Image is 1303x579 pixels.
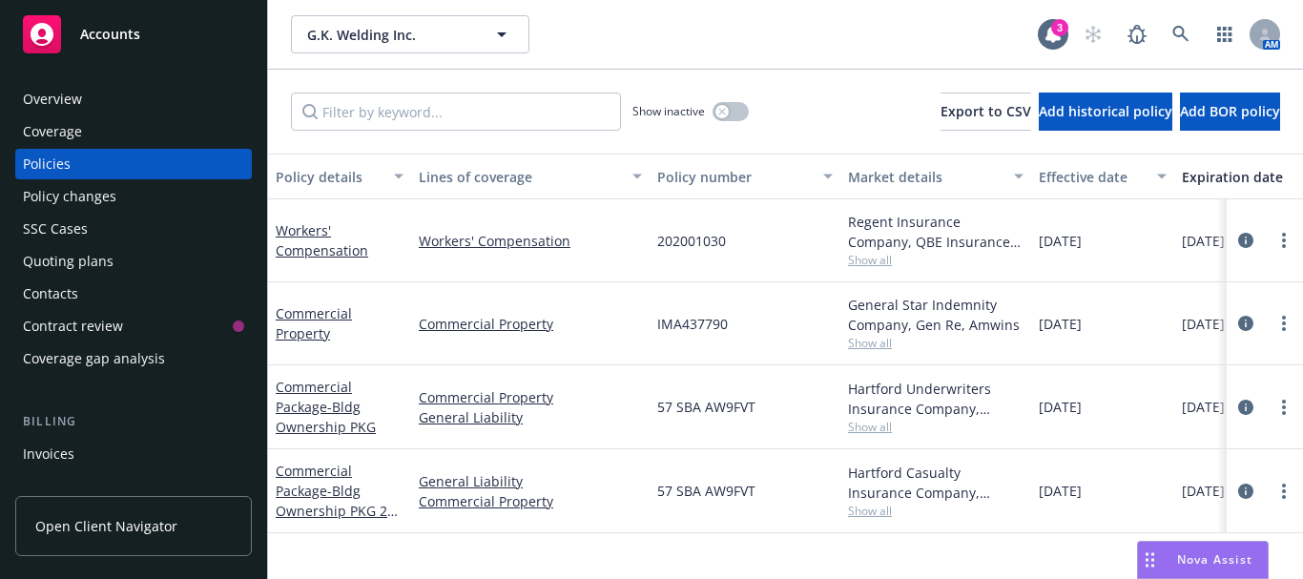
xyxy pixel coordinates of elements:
[1039,102,1172,120] span: Add historical policy
[23,279,78,309] div: Contacts
[35,516,177,536] span: Open Client Navigator
[15,214,252,244] a: SSC Cases
[15,311,252,341] a: Contract review
[632,103,705,119] span: Show inactive
[23,116,82,147] div: Coverage
[276,462,400,540] a: Commercial Package
[419,407,642,427] a: General Liability
[848,379,1024,419] div: Hartford Underwriters Insurance Company, Hartford Insurance Group
[941,102,1031,120] span: Export to CSV
[419,387,642,407] a: Commercial Property
[1272,312,1295,335] a: more
[15,116,252,147] a: Coverage
[1234,229,1257,252] a: circleInformation
[1234,396,1257,419] a: circleInformation
[650,154,840,199] button: Policy number
[15,84,252,114] a: Overview
[15,279,252,309] a: Contacts
[1234,312,1257,335] a: circleInformation
[291,15,529,53] button: G.K. Welding Inc.
[1137,541,1269,579] button: Nova Assist
[23,343,165,374] div: Coverage gap analysis
[276,167,383,187] div: Policy details
[23,439,74,469] div: Invoices
[23,181,116,212] div: Policy changes
[23,471,119,502] div: Billing updates
[1031,154,1174,199] button: Effective date
[848,167,1003,187] div: Market details
[657,397,755,417] span: 57 SBA AW9FVT
[307,25,472,45] span: G.K. Welding Inc.
[1272,229,1295,252] a: more
[276,378,376,436] a: Commercial Package
[411,154,650,199] button: Lines of coverage
[1182,481,1225,501] span: [DATE]
[1182,231,1225,251] span: [DATE]
[1177,551,1252,568] span: Nova Assist
[1039,167,1146,187] div: Effective date
[15,412,252,431] div: Billing
[15,439,252,469] a: Invoices
[23,149,71,179] div: Policies
[1039,231,1082,251] span: [DATE]
[848,295,1024,335] div: General Star Indemnity Company, Gen Re, Amwins
[291,93,621,131] input: Filter by keyword...
[23,214,88,244] div: SSC Cases
[1180,93,1280,131] button: Add BOR policy
[657,314,728,334] span: IMA437790
[419,471,642,491] a: General Liability
[848,212,1024,252] div: Regent Insurance Company, QBE Insurance Group
[941,93,1031,131] button: Export to CSV
[419,314,642,334] a: Commercial Property
[276,221,368,259] a: Workers' Compensation
[840,154,1031,199] button: Market details
[23,246,114,277] div: Quoting plans
[1039,93,1172,131] button: Add historical policy
[15,181,252,212] a: Policy changes
[276,482,400,540] span: - Bldg Ownership PKG 25-26
[15,471,252,502] a: Billing updates
[1039,481,1082,501] span: [DATE]
[23,311,123,341] div: Contract review
[1039,314,1082,334] span: [DATE]
[1182,397,1225,417] span: [DATE]
[848,419,1024,435] span: Show all
[23,84,82,114] div: Overview
[80,27,140,42] span: Accounts
[657,481,755,501] span: 57 SBA AW9FVT
[657,231,726,251] span: 202001030
[1039,397,1082,417] span: [DATE]
[419,491,642,511] a: Commercial Property
[657,167,812,187] div: Policy number
[1206,15,1244,53] a: Switch app
[1272,396,1295,419] a: more
[15,246,252,277] a: Quoting plans
[848,335,1024,351] span: Show all
[15,343,252,374] a: Coverage gap analysis
[1272,480,1295,503] a: more
[1180,102,1280,120] span: Add BOR policy
[848,503,1024,519] span: Show all
[276,304,352,342] a: Commercial Property
[1074,15,1112,53] a: Start snowing
[1182,314,1225,334] span: [DATE]
[419,167,621,187] div: Lines of coverage
[848,463,1024,503] div: Hartford Casualty Insurance Company, Hartford Insurance Group
[848,252,1024,268] span: Show all
[1234,480,1257,503] a: circleInformation
[1051,19,1068,36] div: 3
[268,154,411,199] button: Policy details
[419,231,642,251] a: Workers' Compensation
[1118,15,1156,53] a: Report a Bug
[1162,15,1200,53] a: Search
[15,149,252,179] a: Policies
[15,8,252,61] a: Accounts
[1138,542,1162,578] div: Drag to move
